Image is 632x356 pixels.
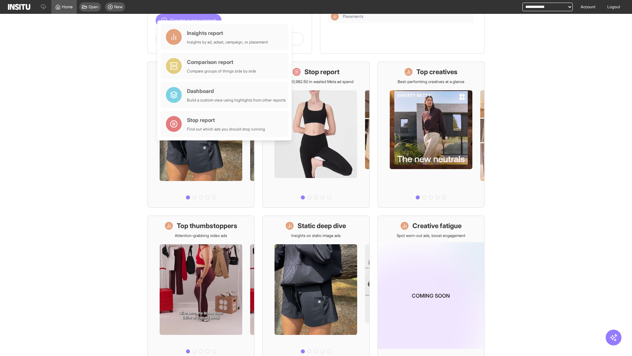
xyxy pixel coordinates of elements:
[187,98,286,103] div: Build a custom view using highlights from other reports
[147,62,254,208] a: What's live nowSee all active ads instantly
[187,69,256,74] div: Compare groups of things side by side
[343,14,363,19] span: Placements
[304,67,339,76] h1: Stop report
[187,87,286,95] div: Dashboard
[378,62,485,208] a: Top creativesBest-performing creatives at a glance
[187,58,256,66] div: Comparison report
[89,4,98,10] span: Open
[170,16,216,24] span: Create a new report
[298,221,346,230] h1: Static deep dive
[175,233,227,238] p: Attention-grabbing video ads
[187,127,265,132] div: Find out which ads you should stop running
[416,67,458,76] h1: Top creatives
[343,14,471,19] span: Placements
[114,4,122,10] span: New
[262,62,369,208] a: Stop reportSave £20,982.50 in wasted Meta ad spend
[62,4,73,10] span: Home
[278,79,354,84] p: Save £20,982.50 in wasted Meta ad spend
[187,116,265,124] div: Stop report
[291,233,341,238] p: Insights on static image ads
[8,4,30,10] img: Logo
[187,40,268,45] div: Insights by ad, adset, campaign, or placement
[398,79,464,84] p: Best-performing creatives at a glance
[331,13,339,20] div: Insights
[177,221,237,230] h1: Top thumbstoppers
[187,29,268,37] div: Insights report
[156,14,222,27] button: Create a new report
